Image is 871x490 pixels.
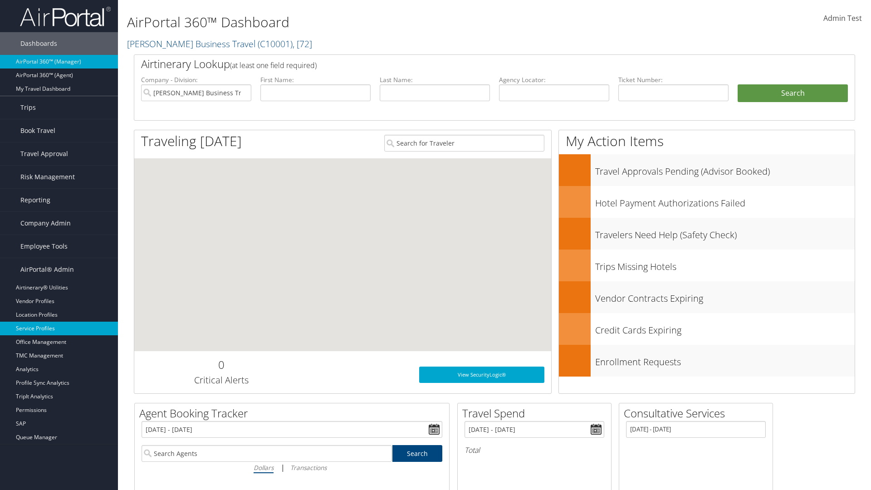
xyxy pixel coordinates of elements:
a: Search [392,445,443,462]
h2: 0 [141,357,301,372]
h3: Travel Approvals Pending (Advisor Booked) [595,161,855,178]
h3: Trips Missing Hotels [595,256,855,273]
h6: Total [465,445,604,455]
i: Transactions [290,463,327,472]
a: Vendor Contracts Expiring [559,281,855,313]
input: Search for Traveler [384,135,544,152]
i: Dollars [254,463,274,472]
h2: Travel Spend [462,406,611,421]
a: Trips Missing Hotels [559,250,855,281]
a: Enrollment Requests [559,345,855,377]
h3: Vendor Contracts Expiring [595,288,855,305]
h1: My Action Items [559,132,855,151]
a: View SecurityLogic® [419,367,544,383]
span: Company Admin [20,212,71,235]
span: Admin Test [823,13,862,23]
span: , [ 72 ] [293,38,312,50]
h3: Credit Cards Expiring [595,319,855,337]
a: Credit Cards Expiring [559,313,855,345]
img: airportal-logo.png [20,6,111,27]
h3: Enrollment Requests [595,351,855,368]
label: Last Name: [380,75,490,84]
a: Travelers Need Help (Safety Check) [559,218,855,250]
h2: Agent Booking Tracker [139,406,449,421]
label: Company - Division: [141,75,251,84]
a: Hotel Payment Authorizations Failed [559,186,855,218]
div: | [142,462,442,473]
h3: Hotel Payment Authorizations Failed [595,192,855,210]
h3: Travelers Need Help (Safety Check) [595,224,855,241]
span: (at least one field required) [230,60,317,70]
h1: AirPortal 360™ Dashboard [127,13,617,32]
span: Employee Tools [20,235,68,258]
span: ( C10001 ) [258,38,293,50]
button: Search [738,84,848,103]
span: Risk Management [20,166,75,188]
span: Dashboards [20,32,57,55]
label: First Name: [260,75,371,84]
a: [PERSON_NAME] Business Travel [127,38,312,50]
h2: Consultative Services [624,406,773,421]
span: Trips [20,96,36,119]
label: Ticket Number: [618,75,729,84]
label: Agency Locator: [499,75,609,84]
a: Admin Test [823,5,862,33]
span: AirPortal® Admin [20,258,74,281]
span: Travel Approval [20,142,68,165]
h3: Critical Alerts [141,374,301,387]
input: Search Agents [142,445,392,462]
a: Travel Approvals Pending (Advisor Booked) [559,154,855,186]
h2: Airtinerary Lookup [141,56,788,72]
span: Reporting [20,189,50,211]
h1: Traveling [DATE] [141,132,242,151]
span: Book Travel [20,119,55,142]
